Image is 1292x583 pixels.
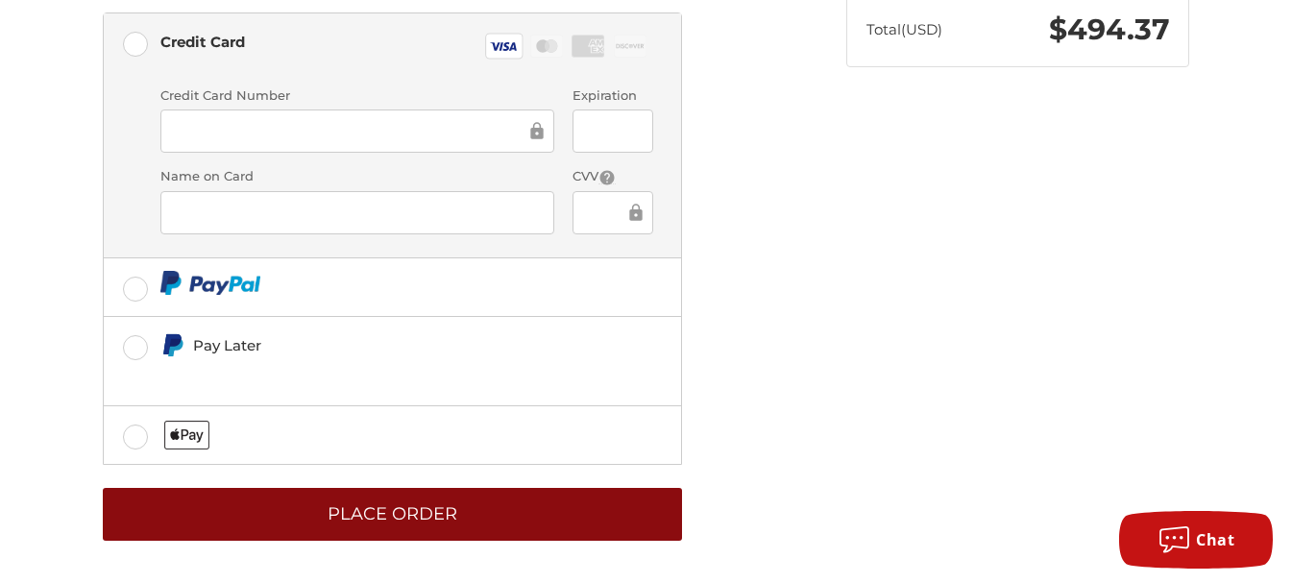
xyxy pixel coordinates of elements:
span: $494.37 [1049,12,1170,47]
img: Applepay icon [164,421,209,449]
img: Pay Later icon [160,333,184,357]
label: Expiration [573,86,652,106]
label: Credit Card Number [160,86,554,106]
iframe: Secure Credit Card Frame - Cardholder Name [174,201,541,223]
iframe: Secure Credit Card Frame - CVV [586,201,624,223]
span: Chat [1196,529,1234,550]
label: CVV [573,167,652,186]
img: PayPal icon [160,271,261,295]
label: Name on Card [160,167,554,186]
iframe: Secure Credit Card Frame - Credit Card Number [174,120,526,142]
div: Pay Later [193,329,549,361]
button: Place Order [103,488,682,541]
div: Credit Card [160,26,245,58]
iframe: Secure Credit Card Frame - Expiration Date [586,120,639,142]
button: Chat [1119,511,1273,569]
iframe: PayPal Message 1 [160,365,550,382]
span: Total (USD) [866,20,942,38]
